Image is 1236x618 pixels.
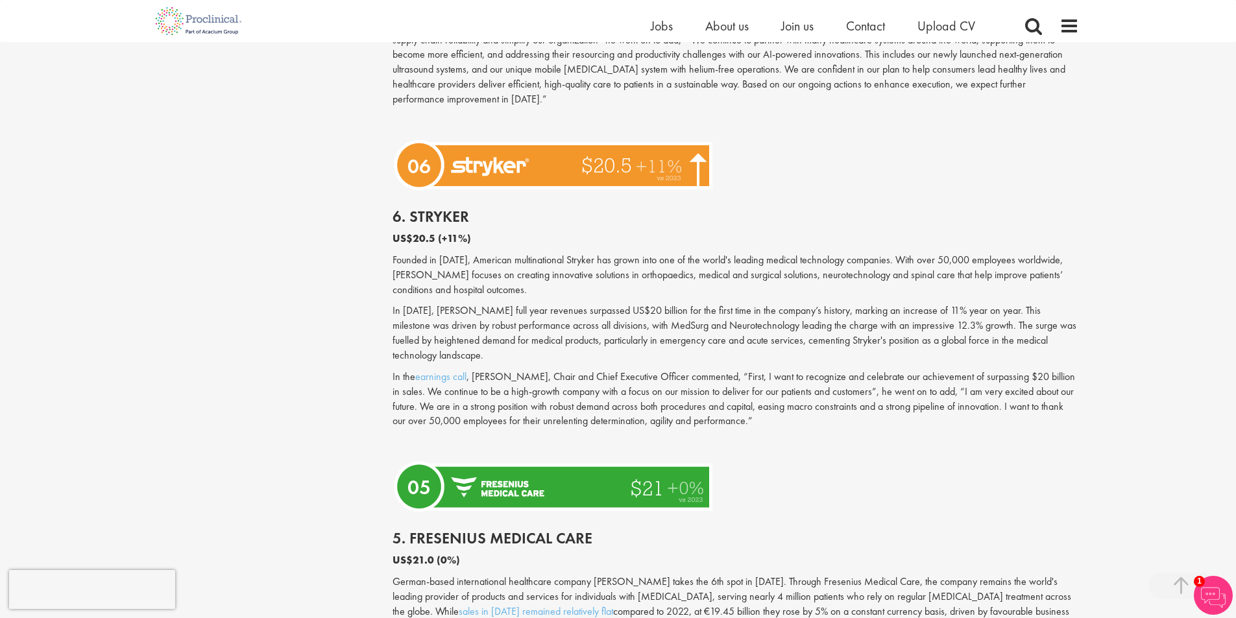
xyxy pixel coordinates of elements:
p: Founded in [DATE], American multinational Stryker has grown into one of the world's leading medic... [393,253,1079,298]
p: In [DATE], [PERSON_NAME] full year revenues surpassed US$20 billion for the first time in the com... [393,303,1079,362]
a: About us [705,18,749,34]
a: Upload CV [917,18,975,34]
span: 1 [1194,576,1205,587]
a: earnings call [415,370,467,383]
a: sales in [DATE] remained relatively flat [459,604,613,618]
a: Join us [781,18,814,34]
b: US$21.0 (0%) [393,553,460,567]
b: US$20.5 (+11%) [393,232,471,245]
p: In light of the , CEO [PERSON_NAME] expressed, “We saw strong growth throughout the year based on... [393,18,1079,107]
p: In the , [PERSON_NAME], Chair and Chief Executive Officer commented, “First, I want to recognize ... [393,370,1079,429]
a: Jobs [651,18,673,34]
a: Contact [846,18,885,34]
h2: 6. Stryker [393,208,1079,225]
iframe: reCAPTCHA [9,570,175,609]
h2: 5. Fresenius Medical Care [393,530,1079,547]
img: Chatbot [1194,576,1233,615]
